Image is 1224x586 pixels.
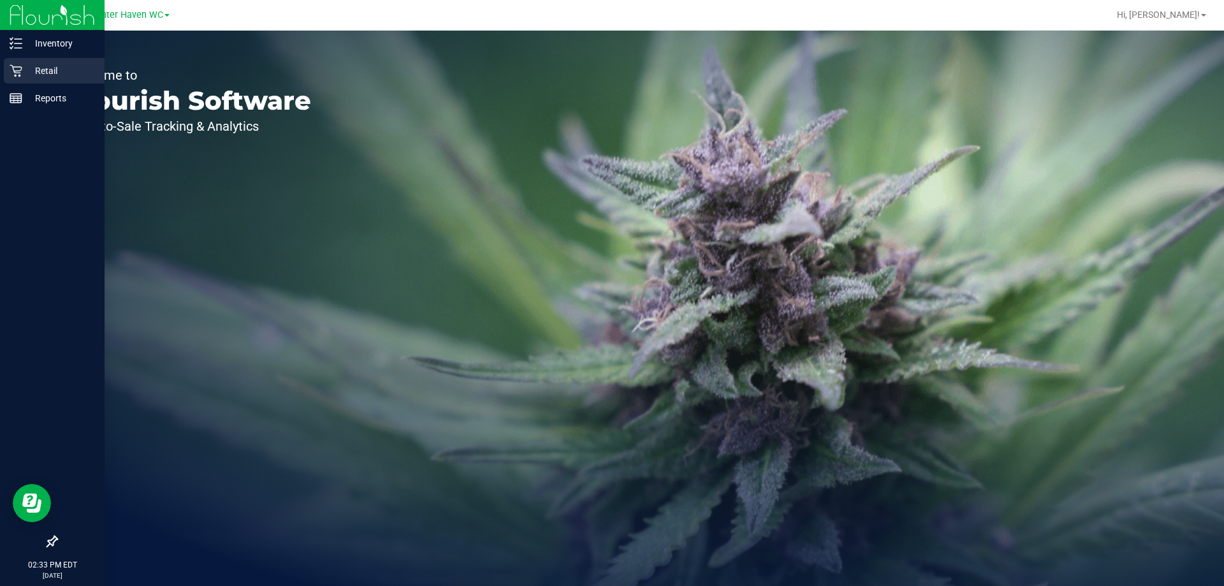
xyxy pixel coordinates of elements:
[10,92,22,105] inline-svg: Reports
[22,91,99,106] p: Reports
[69,88,311,114] p: Flourish Software
[10,64,22,77] inline-svg: Retail
[10,37,22,50] inline-svg: Inventory
[6,571,99,580] p: [DATE]
[91,10,163,20] span: Winter Haven WC
[1117,10,1200,20] span: Hi, [PERSON_NAME]!
[22,36,99,51] p: Inventory
[69,120,311,133] p: Seed-to-Sale Tracking & Analytics
[22,63,99,78] p: Retail
[69,69,311,82] p: Welcome to
[6,559,99,571] p: 02:33 PM EDT
[13,484,51,522] iframe: Resource center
